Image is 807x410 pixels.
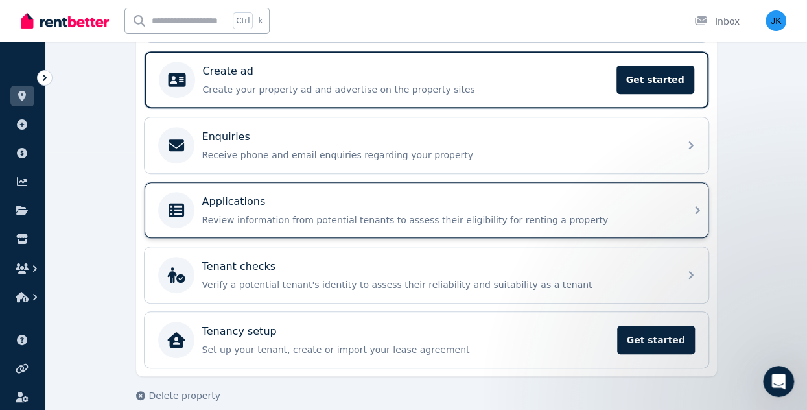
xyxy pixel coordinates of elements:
a: Tenant checksVerify a potential tenant's identity to assess their reliability and suitability as ... [145,247,708,303]
img: Profile image for Jeremy [139,21,165,47]
a: EnquiriesReceive phone and email enquiries regarding your property [145,117,708,173]
p: Create your property ad and advertise on the property sites [203,83,609,96]
p: Create ad [203,64,253,79]
div: Close [223,21,246,44]
button: Delete property [136,389,220,402]
p: Applications [202,194,266,210]
span: Help [205,323,226,332]
div: Inbox [694,15,740,28]
img: jessica koenig [766,10,786,31]
p: Tenancy setup [202,324,277,339]
p: Review information from potential tenants to assess their eligibility for renting a property [202,213,672,226]
img: RentBetter [21,11,109,30]
img: Profile image for Earl [163,21,189,47]
div: Profile image for The RentBetter TeamIs that what you were looking for?The RentBetter Team•[DATE] [14,173,246,221]
span: Get started [617,326,695,354]
span: k [258,16,263,26]
iframe: Intercom live chat [763,366,794,397]
a: ApplicationsReview information from potential tenants to assess their eligibility for renting a p... [145,182,708,238]
div: The RentBetter Team [58,197,154,210]
button: Help [173,291,259,343]
img: Profile image for The RentBetter Team [27,184,53,210]
span: Delete property [149,389,220,402]
span: Home [29,323,58,332]
div: Recent message [27,164,233,178]
span: Is that what you were looking for? [58,184,212,195]
span: Messages [108,323,152,332]
img: Profile image for Rochelle [188,21,214,47]
img: logo [26,25,113,45]
div: Recent messageProfile image for The RentBetter TeamIs that what you were looking for?The RentBett... [13,153,246,221]
p: Enquiries [202,129,250,145]
div: Send us a messageWe'll be back online [DATE] [13,228,246,277]
p: How can we help? [26,114,233,136]
div: Send us a message [27,239,216,252]
p: Hi [PERSON_NAME] [26,92,233,114]
a: Create adCreate your property ad and advertise on the property sitesGet started [145,51,708,108]
p: Tenant checks [202,259,276,274]
span: Ctrl [233,12,253,29]
a: Tenancy setupSet up your tenant, create or import your lease agreementGet started [145,312,708,368]
p: Receive phone and email enquiries regarding your property [202,149,672,162]
span: Get started [616,66,694,94]
button: Messages [86,291,172,343]
p: Set up your tenant, create or import your lease agreement [202,343,609,356]
p: Verify a potential tenant's identity to assess their reliability and suitability as a tenant [202,278,672,291]
div: • [DATE] [156,197,193,210]
div: We'll be back online [DATE] [27,252,216,266]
